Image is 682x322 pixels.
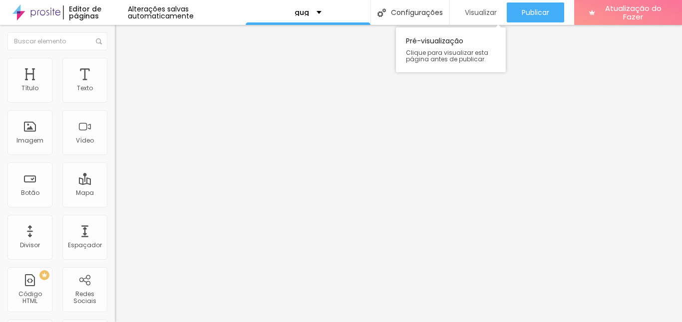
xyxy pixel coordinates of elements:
font: Atualização do Fazer [605,3,662,22]
button: Publicar [507,2,564,22]
font: Editor de páginas [69,4,101,21]
font: Divisor [20,241,40,249]
font: Clique para visualizar esta página antes de publicar. [406,48,488,63]
img: Ícone [377,8,386,17]
font: Redes Sociais [73,290,96,305]
font: Espaçador [68,241,102,249]
font: Alterações salvas automaticamente [128,4,194,21]
font: Título [21,84,38,92]
font: Mapa [76,188,94,197]
font: Imagem [16,136,43,145]
font: Pré-visualização [406,36,463,46]
font: gug [295,7,309,17]
font: Publicar [522,7,549,17]
img: Ícone [96,38,102,44]
font: Código HTML [18,290,42,305]
font: Configurações [391,7,443,17]
font: Vídeo [76,136,94,145]
font: Texto [77,84,93,92]
font: Visualizar [465,7,497,17]
font: Botão [21,188,39,197]
button: Visualizar [450,2,507,22]
input: Buscar elemento [7,32,107,50]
